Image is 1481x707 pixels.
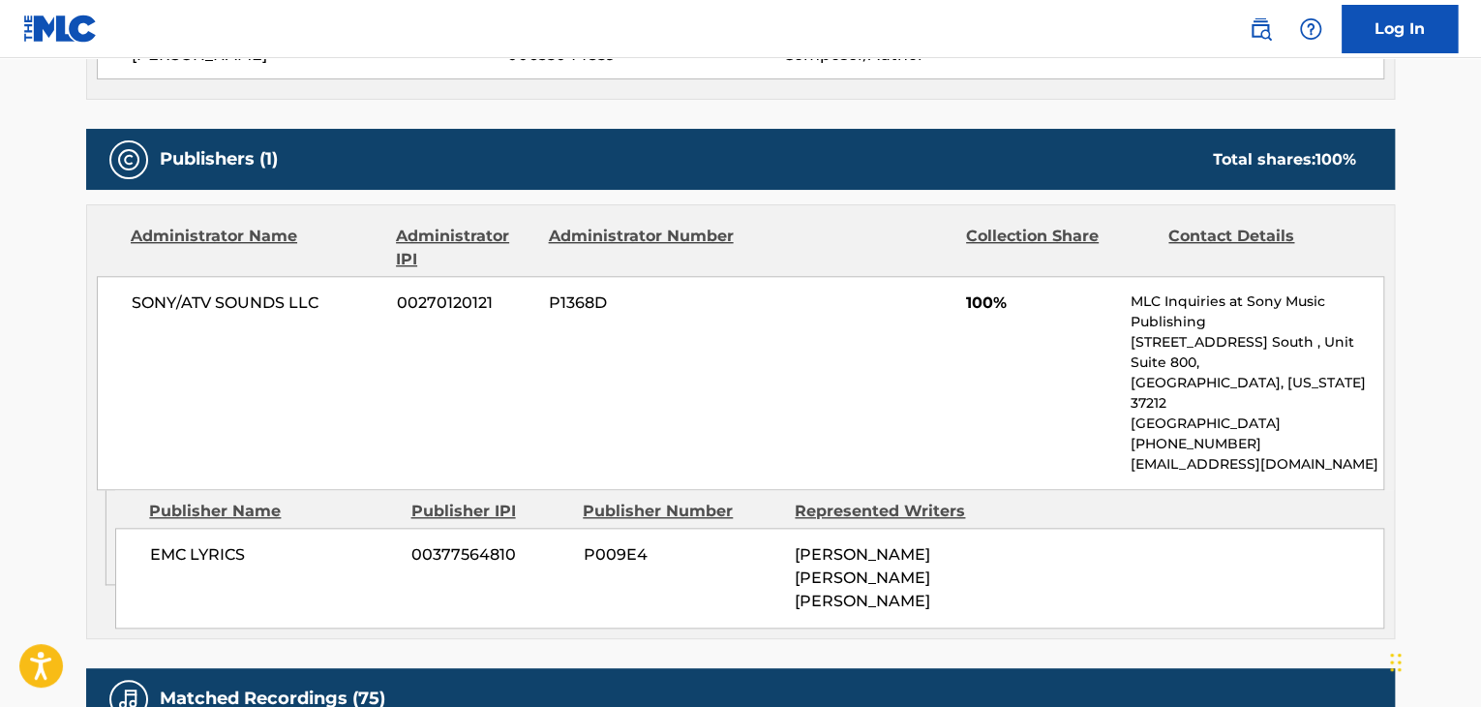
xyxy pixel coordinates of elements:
div: Administrator IPI [396,225,533,271]
a: Log In [1342,5,1458,53]
img: Publishers [117,148,140,171]
div: Publisher Number [583,500,780,523]
img: help [1299,17,1322,41]
span: SONY/ATV SOUNDS LLC [132,292,382,315]
div: Contact Details [1168,225,1356,271]
span: 100 % [1315,150,1356,169]
div: Administrator Name [131,225,381,271]
p: [STREET_ADDRESS] South , Unit Suite 800, [1131,332,1383,373]
div: Arrastrar [1390,633,1402,692]
span: P009E4 [583,543,780,567]
h5: Publishers (1) [160,148,278,170]
div: Administrator Number [548,225,736,271]
span: 00270120121 [397,292,534,315]
div: Represented Writers [795,500,992,523]
p: [GEOGRAPHIC_DATA], [US_STATE] 37212 [1131,373,1383,414]
div: Help [1291,10,1330,48]
p: [GEOGRAPHIC_DATA] [1131,414,1383,434]
span: [PERSON_NAME] [PERSON_NAME] [PERSON_NAME] [795,545,930,610]
span: P1368D [549,292,737,315]
span: 100% [966,292,1116,315]
div: Publisher IPI [410,500,568,523]
a: Public Search [1241,10,1280,48]
div: Widget de chat [1384,614,1481,707]
div: Publisher Name [149,500,396,523]
img: search [1249,17,1272,41]
span: 00377564810 [411,543,568,567]
iframe: Chat Widget [1384,614,1481,707]
span: EMC LYRICS [150,543,397,567]
p: [PHONE_NUMBER] [1131,434,1383,454]
div: Total shares: [1213,148,1356,171]
div: Collection Share [966,225,1154,271]
p: [EMAIL_ADDRESS][DOMAIN_NAME] [1131,454,1383,475]
img: MLC Logo [23,15,98,43]
p: MLC Inquiries at Sony Music Publishing [1131,292,1383,332]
